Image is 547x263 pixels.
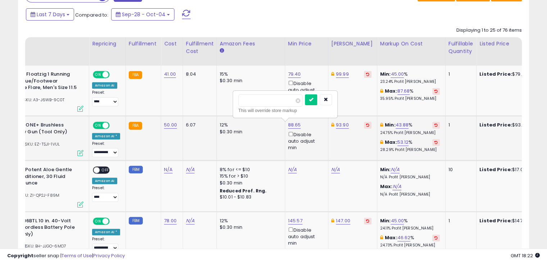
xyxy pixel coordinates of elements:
[385,139,397,146] b: Max:
[380,175,440,180] p: N/A Profit [PERSON_NAME]
[122,11,165,18] span: Sep-28 - Oct-04
[397,88,410,95] a: 87.68
[479,40,542,48] div: Listed Price
[220,224,279,231] div: $0.30 min
[380,88,440,101] div: %
[37,11,65,18] span: Last 7 Days
[479,71,512,77] b: Listed Price:
[92,186,120,202] div: Preset:
[164,217,177,224] a: 78.00
[129,122,142,130] small: FBA
[220,40,282,48] div: Amazon Fees
[479,166,539,173] div: $17.08
[186,40,214,55] div: Fulfillment Cost
[331,40,374,48] div: [PERSON_NAME]
[92,178,117,184] div: Amazon AI
[220,194,279,200] div: $10.01 - $10.83
[380,147,440,152] p: 28.29% Profit [PERSON_NAME]
[479,218,539,224] div: $147.00
[220,129,279,135] div: $0.30 min
[186,122,211,128] div: 6.07
[479,217,512,224] b: Listed Price:
[92,237,120,253] div: Preset:
[94,218,102,224] span: ON
[7,253,125,259] div: seller snap | |
[100,167,111,173] span: OFF
[288,166,297,173] a: N/A
[92,133,120,139] div: Amazon AI *
[18,97,64,103] span: | SKU: A3-J6WB-9C0T
[109,218,120,224] span: OFF
[380,235,440,248] div: %
[94,122,102,129] span: ON
[385,234,397,241] b: Max:
[288,71,301,78] a: 79.40
[220,218,279,224] div: 12%
[288,79,323,100] div: Disable auto adjust min
[220,188,267,194] b: Reduced Prof. Rng.
[19,141,60,147] span: | SKU: EZ-TSJI-1VUL
[220,166,279,173] div: 8% for <= $10
[380,79,440,84] p: 23.24% Profit [PERSON_NAME]
[336,121,349,129] a: 93.90
[377,37,445,66] th: The percentage added to the cost of goods (COGS) that forms the calculator for Min & Max prices.
[92,229,120,235] div: Amazon AI *
[61,252,92,259] a: Terms of Use
[75,12,108,18] span: Compared to:
[288,226,323,247] div: Disable auto adjust min
[448,122,471,128] div: 1
[92,82,117,89] div: Amazon AI
[93,252,125,259] a: Privacy Policy
[380,71,440,84] div: %
[92,141,120,157] div: Preset:
[129,71,142,79] small: FBA
[385,88,397,94] b: Max:
[391,71,404,78] a: 45.00
[129,166,143,173] small: FBM
[448,218,471,224] div: 1
[164,71,176,78] a: 41.00
[385,121,396,128] b: Min:
[220,48,224,54] small: Amazon Fees.
[288,217,302,224] a: 145.57
[391,217,404,224] a: 45.00
[164,121,177,129] a: 50.00
[14,192,59,198] span: | SKU: ZI-QP2J-F89M
[380,122,440,135] div: %
[7,252,33,259] strong: Copyright
[391,166,399,173] a: N/A
[92,40,123,48] div: Repricing
[288,40,325,48] div: Min Price
[448,166,471,173] div: 10
[380,218,440,231] div: %
[380,217,391,224] b: Min:
[448,40,473,55] div: Fulfillable Quantity
[164,40,180,48] div: Cost
[186,71,211,77] div: 8.04
[186,166,195,173] a: N/A
[380,192,440,197] p: N/A Profit [PERSON_NAME]
[186,217,195,224] a: N/A
[220,173,279,179] div: 15% for > $10
[164,166,173,173] a: N/A
[380,183,393,190] b: Max:
[336,217,350,224] a: 147.00
[397,234,411,241] a: 46.62
[288,130,323,151] div: Disable auto adjust min
[380,226,440,231] p: 24.11% Profit [PERSON_NAME]
[448,71,471,77] div: 1
[380,130,440,135] p: 24.75% Profit [PERSON_NAME]
[111,8,174,21] button: Sep-28 - Oct-04
[380,40,442,48] div: Markup on Cost
[479,121,512,128] b: Listed Price:
[479,71,539,77] div: $79.40
[288,121,301,129] a: 88.65
[129,217,143,224] small: FBM
[396,121,409,129] a: 43.88
[380,166,391,173] b: Min:
[26,8,74,21] button: Last 7 Days
[109,122,120,129] span: OFF
[380,96,440,101] p: 35.95% Profit [PERSON_NAME]
[479,166,512,173] b: Listed Price:
[479,122,539,128] div: $93.90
